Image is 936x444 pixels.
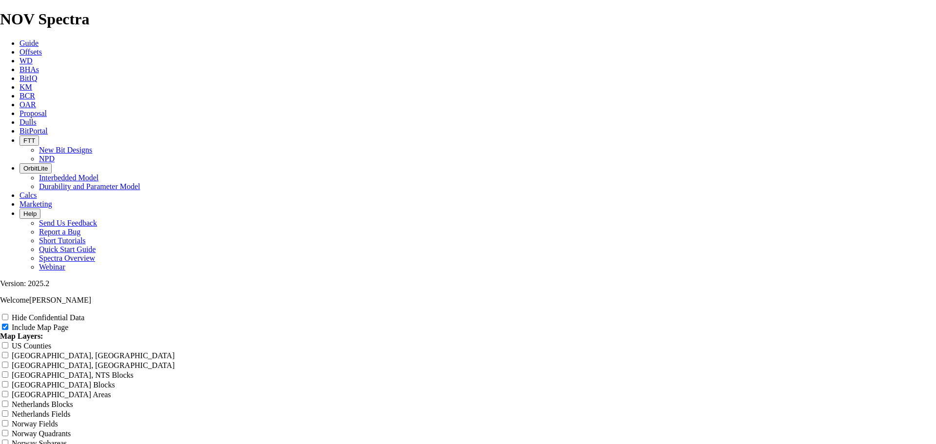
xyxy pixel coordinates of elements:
a: New Bit Designs [39,146,92,154]
label: Netherlands Fields [12,410,70,418]
a: BHAs [19,65,39,74]
a: Send Us Feedback [39,219,97,227]
a: Short Tutorials [39,236,86,245]
a: Proposal [19,109,47,117]
label: Norway Fields [12,420,58,428]
a: KM [19,83,32,91]
a: Interbedded Model [39,174,98,182]
span: FTT [23,137,35,144]
a: Dulls [19,118,37,126]
a: Offsets [19,48,42,56]
label: Hide Confidential Data [12,313,84,322]
a: OAR [19,100,36,109]
span: OrbitLite [23,165,48,172]
a: Durability and Parameter Model [39,182,140,191]
a: BCR [19,92,35,100]
a: Webinar [39,263,65,271]
button: FTT [19,135,39,146]
label: [GEOGRAPHIC_DATA], [GEOGRAPHIC_DATA] [12,361,175,369]
label: [GEOGRAPHIC_DATA] Blocks [12,381,115,389]
a: Guide [19,39,39,47]
a: WD [19,57,33,65]
span: [PERSON_NAME] [29,296,91,304]
a: Calcs [19,191,37,199]
a: BitIQ [19,74,37,82]
button: Help [19,209,40,219]
label: [GEOGRAPHIC_DATA] Areas [12,390,111,399]
label: Include Map Page [12,323,68,331]
a: Quick Start Guide [39,245,96,253]
label: Norway Quadrants [12,429,71,438]
label: US Counties [12,342,51,350]
a: BitPortal [19,127,48,135]
button: OrbitLite [19,163,52,174]
label: [GEOGRAPHIC_DATA], NTS Blocks [12,371,134,379]
label: [GEOGRAPHIC_DATA], [GEOGRAPHIC_DATA] [12,351,175,360]
a: NPD [39,154,55,163]
label: Netherlands Blocks [12,400,73,408]
span: Help [23,210,37,217]
a: Spectra Overview [39,254,95,262]
a: Marketing [19,200,52,208]
a: Report a Bug [39,228,80,236]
